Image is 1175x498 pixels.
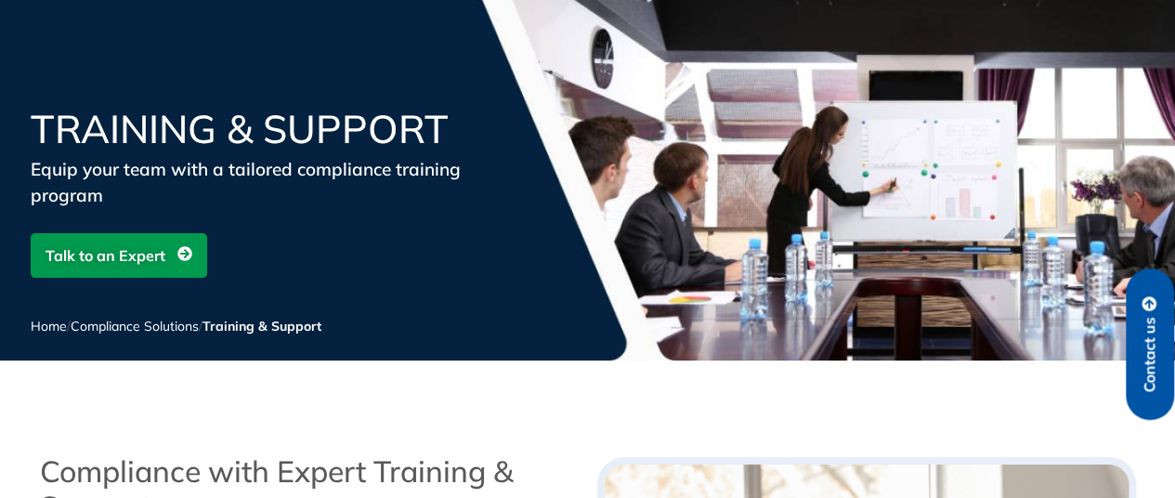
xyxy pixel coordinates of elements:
a: Home [31,318,67,334]
a: Talk to an Expert [31,233,207,278]
span: Training & Support [202,318,321,334]
a: Compliance Solutions [71,318,199,334]
h1: Training & Support [31,110,477,149]
div: Equip your team with a tailored compliance training program [31,156,477,208]
span: / / [31,318,321,334]
span: Talk to an Expert [46,238,165,273]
